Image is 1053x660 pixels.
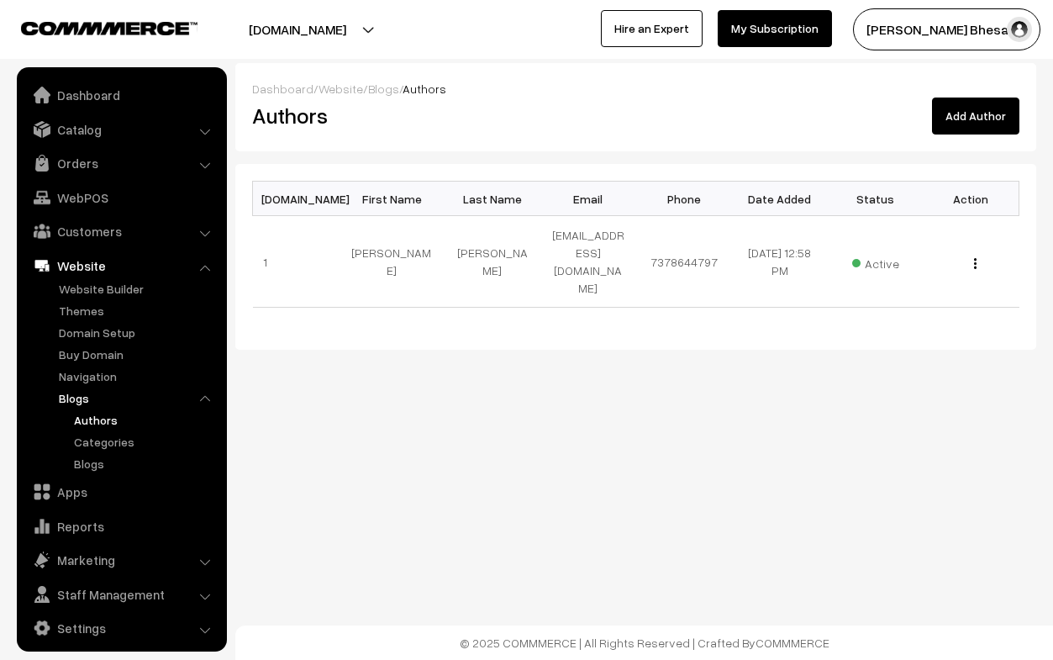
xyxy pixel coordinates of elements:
a: COMMMERCE [756,636,829,650]
a: Domain Setup [55,324,221,341]
a: Website Builder [55,280,221,298]
button: [DOMAIN_NAME] [190,8,405,50]
th: Date Added [732,182,828,216]
a: Blogs [70,455,221,473]
a: Website [21,251,221,281]
th: Last Name [445,182,540,216]
th: [DOMAIN_NAME] [253,182,349,216]
a: My Subscription [718,10,832,47]
a: Blogs [368,82,399,96]
a: Dashboard [21,80,221,110]
a: Apps [21,477,221,507]
footer: © 2025 COMMMERCE | All Rights Reserved | Crafted By [235,626,1053,660]
span: Active [852,251,899,272]
td: [DATE] 12:58 PM [732,216,828,308]
a: Catalog [21,114,221,145]
td: 1 [253,216,349,308]
img: Menu [974,258,977,269]
div: / / / [252,80,1019,98]
h2: Authors [252,103,491,129]
img: user [1007,17,1032,42]
a: COMMMERCE [21,17,168,37]
a: Hire an Expert [601,10,703,47]
td: [PERSON_NAME] [349,216,445,308]
a: WebPOS [21,182,221,213]
a: Orders [21,148,221,178]
img: COMMMERCE [21,22,197,34]
a: Staff Management [21,579,221,610]
td: 7378644797 [636,216,732,308]
a: Marketing [21,545,221,575]
a: Customers [21,216,221,246]
a: Themes [55,302,221,319]
a: Website [319,82,363,96]
button: Add Author [932,98,1019,135]
a: Settings [21,613,221,643]
th: Email [540,182,636,216]
a: Dashboard [252,82,313,96]
a: Authors [70,411,221,429]
span: Authors [403,82,446,96]
a: Blogs [55,389,221,407]
td: [PERSON_NAME] [445,216,540,308]
a: Categories [70,433,221,451]
button: [PERSON_NAME] Bhesani… [853,8,1040,50]
a: Reports [21,511,221,541]
th: First Name [349,182,445,216]
a: Buy Domain [55,346,221,363]
th: Status [828,182,924,216]
th: Action [924,182,1019,216]
td: [EMAIL_ADDRESS][DOMAIN_NAME] [540,216,636,308]
a: Navigation [55,367,221,385]
th: Phone [636,182,732,216]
